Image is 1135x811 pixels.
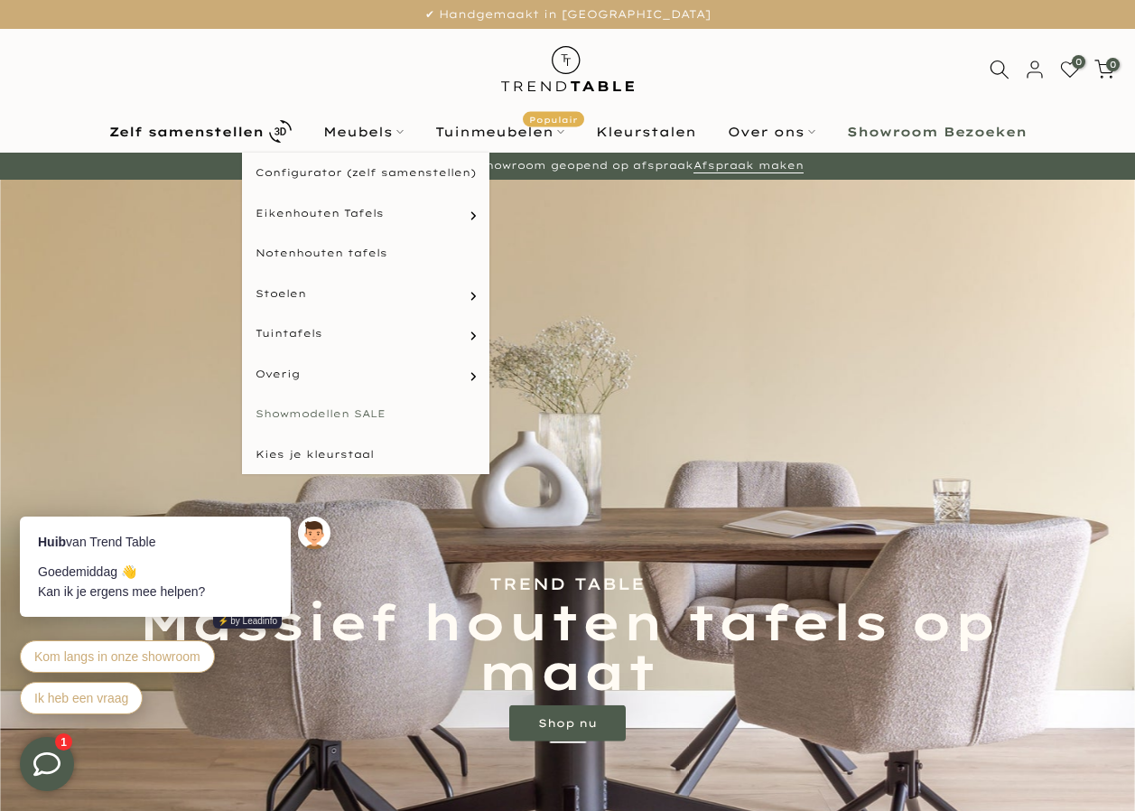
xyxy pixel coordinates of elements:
[712,121,831,143] a: Over ons
[488,29,647,109] img: trend-table
[693,159,804,173] a: Afspraak maken
[242,274,489,314] a: Stoelen
[242,193,489,234] a: Eikenhouten Tafels
[2,719,92,809] iframe: toggle-frame
[242,394,489,434] a: Showmodellen SALE
[242,313,489,354] a: Tuintafels
[256,286,306,302] span: Stoelen
[2,428,354,737] iframe: bot-iframe
[580,121,712,143] a: Kleurstalen
[242,434,489,475] a: Kies je kleurstaal
[242,354,489,395] a: Overig
[831,121,1042,143] a: Showroom Bezoeken
[23,5,1112,24] p: ✔ Handgemaakt in [GEOGRAPHIC_DATA]
[256,206,384,221] span: Eikenhouten Tafels
[847,126,1027,138] b: Showroom Bezoeken
[1060,60,1080,79] a: 0
[509,705,626,741] a: Shop nu
[307,121,419,143] a: Meubels
[1094,60,1114,79] a: 0
[523,111,584,126] span: Populair
[93,116,307,147] a: Zelf samenstellen
[109,126,264,138] b: Zelf samenstellen
[256,326,322,341] span: Tuintafels
[419,121,580,143] a: TuinmeubelenPopulair
[1072,55,1085,69] span: 0
[1106,58,1120,71] span: 0
[242,233,489,274] a: Notenhouten tafels
[256,367,300,382] span: Overig
[242,153,489,193] a: Configurator (zelf samenstellen)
